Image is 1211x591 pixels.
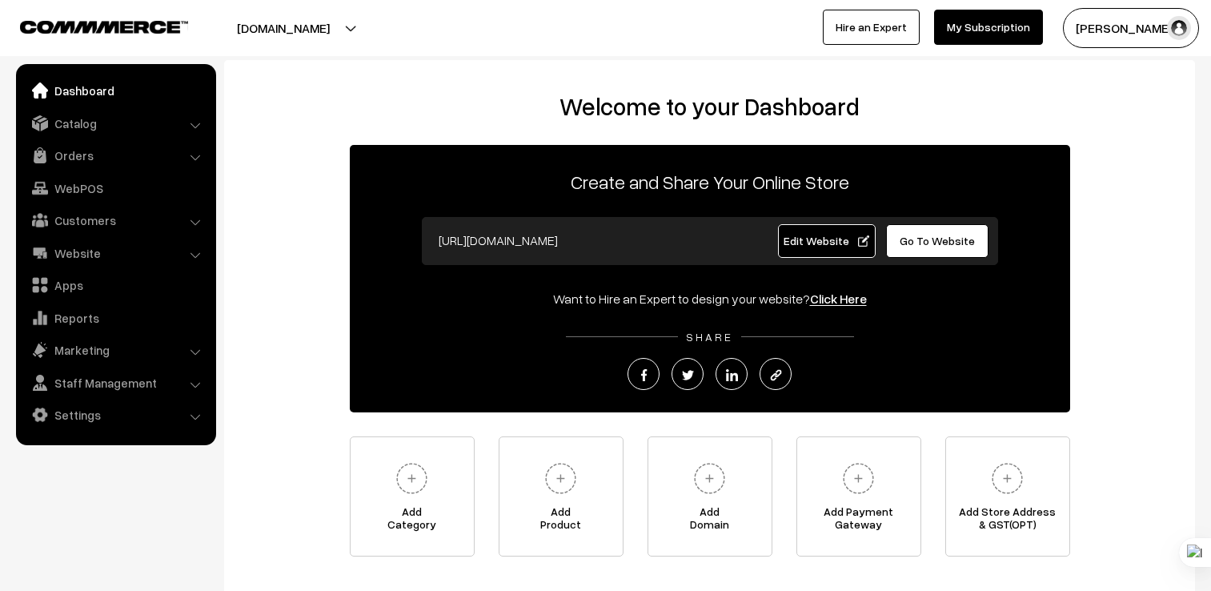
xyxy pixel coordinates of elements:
[350,436,475,557] a: AddCategory
[20,368,211,397] a: Staff Management
[20,76,211,105] a: Dashboard
[648,436,772,557] a: AddDomain
[823,10,920,45] a: Hire an Expert
[778,224,876,258] a: Edit Website
[946,505,1069,537] span: Add Store Address & GST(OPT)
[934,10,1043,45] a: My Subscription
[181,8,386,48] button: [DOMAIN_NAME]
[20,271,211,300] a: Apps
[20,109,211,138] a: Catalog
[678,330,741,344] span: SHARE
[20,400,211,429] a: Settings
[20,304,211,332] a: Reports
[945,436,1070,557] a: Add Store Address& GST(OPT)
[499,505,623,537] span: Add Product
[810,291,867,307] a: Click Here
[350,289,1070,308] div: Want to Hire an Expert to design your website?
[20,174,211,203] a: WebPOS
[900,234,975,247] span: Go To Website
[20,239,211,267] a: Website
[784,234,869,247] span: Edit Website
[20,141,211,170] a: Orders
[1167,16,1191,40] img: user
[351,505,474,537] span: Add Category
[20,336,211,364] a: Marketing
[350,167,1070,196] p: Create and Share Your Online Store
[539,456,583,501] img: plus.svg
[1063,8,1199,48] button: [PERSON_NAME]…
[240,92,1179,121] h2: Welcome to your Dashboard
[688,456,732,501] img: plus.svg
[836,456,880,501] img: plus.svg
[648,505,772,537] span: Add Domain
[499,436,624,557] a: AddProduct
[796,436,921,557] a: Add PaymentGateway
[20,16,160,35] a: COMMMERCE
[390,456,434,501] img: plus.svg
[20,206,211,235] a: Customers
[20,21,188,33] img: COMMMERCE
[886,224,989,258] a: Go To Website
[985,456,1029,501] img: plus.svg
[797,505,920,537] span: Add Payment Gateway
